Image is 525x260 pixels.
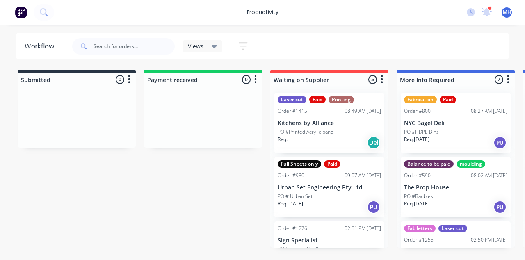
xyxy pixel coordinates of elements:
[503,9,511,16] span: MH
[438,225,467,232] div: Laser cut
[278,128,335,136] p: PO #Printed Acrylic panel
[274,93,384,153] div: Laser cutPaidPrintingOrder #141508:49 AM [DATE]Kitchens by AlliancePO #Printed Acrylic panelReq.Del
[404,136,429,143] p: Req. [DATE]
[94,38,175,55] input: Search for orders...
[278,193,313,200] p: PO # Urban Set
[493,201,507,214] div: PU
[278,136,288,143] p: Req.
[471,236,507,244] div: 02:50 PM [DATE]
[404,172,431,179] div: Order #590
[25,41,58,51] div: Workflow
[278,172,304,179] div: Order #930
[278,160,321,168] div: Full Sheets only
[345,107,381,115] div: 08:49 AM [DATE]
[404,225,436,232] div: Fab letters
[345,225,381,232] div: 02:51 PM [DATE]
[367,136,380,149] div: Del
[278,184,381,191] p: Urban Set Engineering Pty Ltd
[471,172,507,179] div: 08:02 AM [DATE]
[404,107,431,115] div: Order #800
[404,200,429,208] p: Req. [DATE]
[278,225,307,232] div: Order #1276
[493,136,507,149] div: PU
[329,96,354,103] div: Printing
[440,96,456,103] div: Paid
[345,172,381,179] div: 09:07 AM [DATE]
[404,160,454,168] div: Balance to be paid
[367,201,380,214] div: PU
[404,120,507,127] p: NYC Bagel Deli
[401,93,511,153] div: FabricationPaidOrder #80008:27 AM [DATE]NYC Bagel DeliPO #HDPE BinsReq.[DATE]PU
[404,96,437,103] div: Fabrication
[404,128,439,136] p: PO #HDPE Bins
[404,193,433,200] p: PO #Baubles
[471,107,507,115] div: 08:27 AM [DATE]
[188,42,203,50] span: Views
[243,6,283,18] div: productivity
[278,200,303,208] p: Req. [DATE]
[278,237,381,244] p: Sign Specialist
[457,160,485,168] div: moulding
[309,96,326,103] div: Paid
[404,236,434,244] div: Order #1255
[15,6,27,18] img: Factory
[401,157,511,217] div: Balance to be paidmouldingOrder #59008:02 AM [DATE]The Prop HousePO #BaublesReq.[DATE]PU
[324,160,340,168] div: Paid
[278,96,306,103] div: Laser cut
[278,245,325,253] p: PO #Terrigal Pavillion
[404,184,507,191] p: The Prop House
[274,157,384,217] div: Full Sheets onlyPaidOrder #93009:07 AM [DATE]Urban Set Engineering Pty LtdPO # Urban SetReq.[DATE]PU
[278,120,381,127] p: Kitchens by Alliance
[278,107,307,115] div: Order #1415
